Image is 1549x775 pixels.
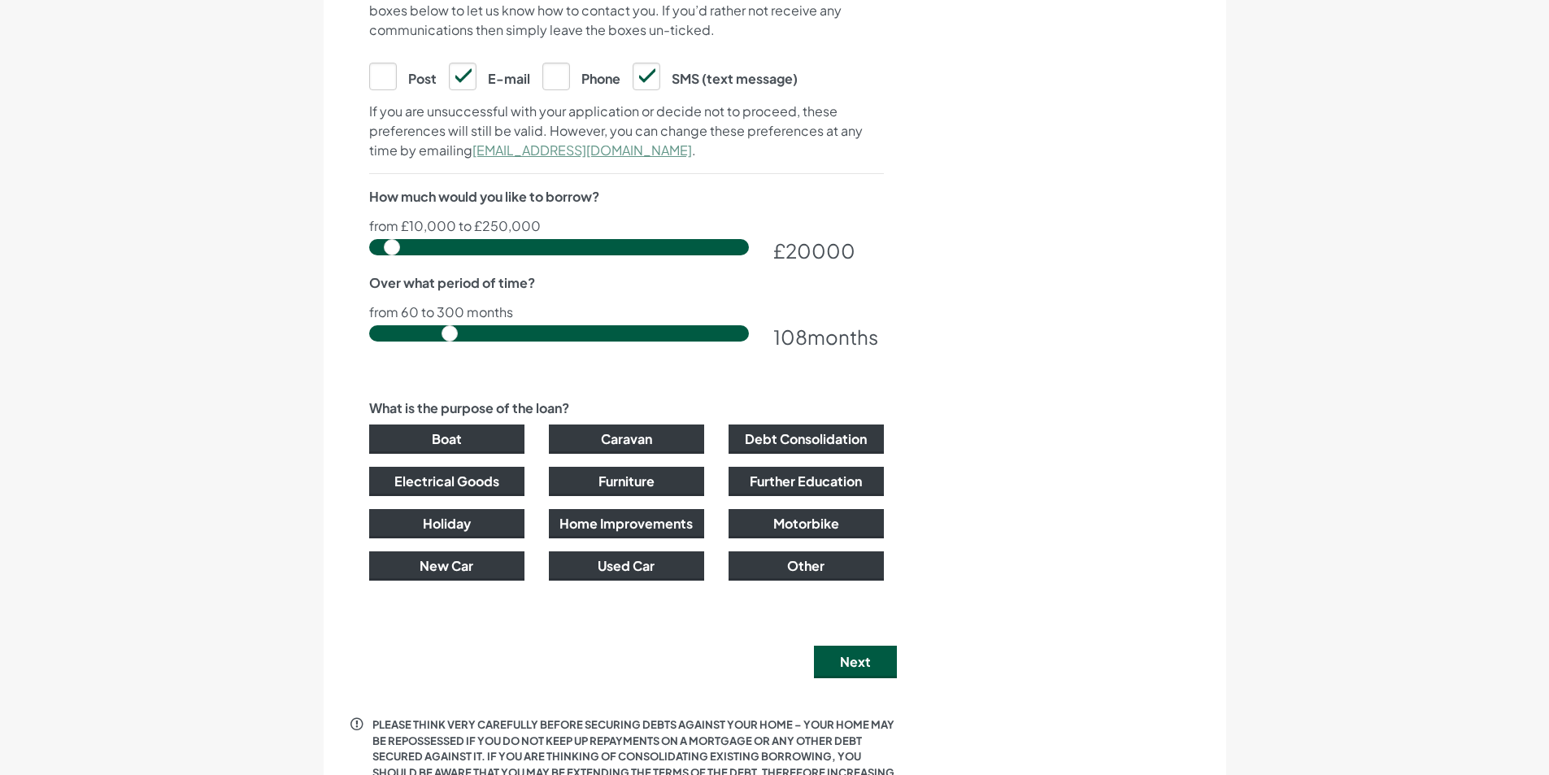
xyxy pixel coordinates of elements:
label: How much would you like to borrow? [369,187,599,207]
button: Caravan [549,425,704,454]
a: [EMAIL_ADDRESS][DOMAIN_NAME] [472,142,692,159]
button: Next [814,646,897,678]
button: Used Car [549,551,704,581]
label: SMS (text message) [633,63,798,89]
p: from 60 to 300 months [369,306,884,319]
button: Further Education [729,467,884,496]
button: Boat [369,425,524,454]
span: 20000 [785,238,855,263]
label: What is the purpose of the loan? [369,398,569,418]
button: Other [729,551,884,581]
button: New Car [369,551,524,581]
button: Electrical Goods [369,467,524,496]
button: Furniture [549,467,704,496]
button: Home Improvements [549,509,704,538]
label: Over what period of time? [369,273,535,293]
div: £ [773,236,884,265]
label: E-mail [449,63,530,89]
button: Debt Consolidation [729,425,884,454]
label: Post [369,63,437,89]
button: Holiday [369,509,524,538]
span: 108 [773,324,807,349]
button: Motorbike [729,509,884,538]
label: Phone [542,63,620,89]
div: months [773,322,884,351]
p: If you are unsuccessful with your application or decide not to proceed, these preferences will st... [369,102,884,160]
p: from £10,000 to £250,000 [369,220,884,233]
